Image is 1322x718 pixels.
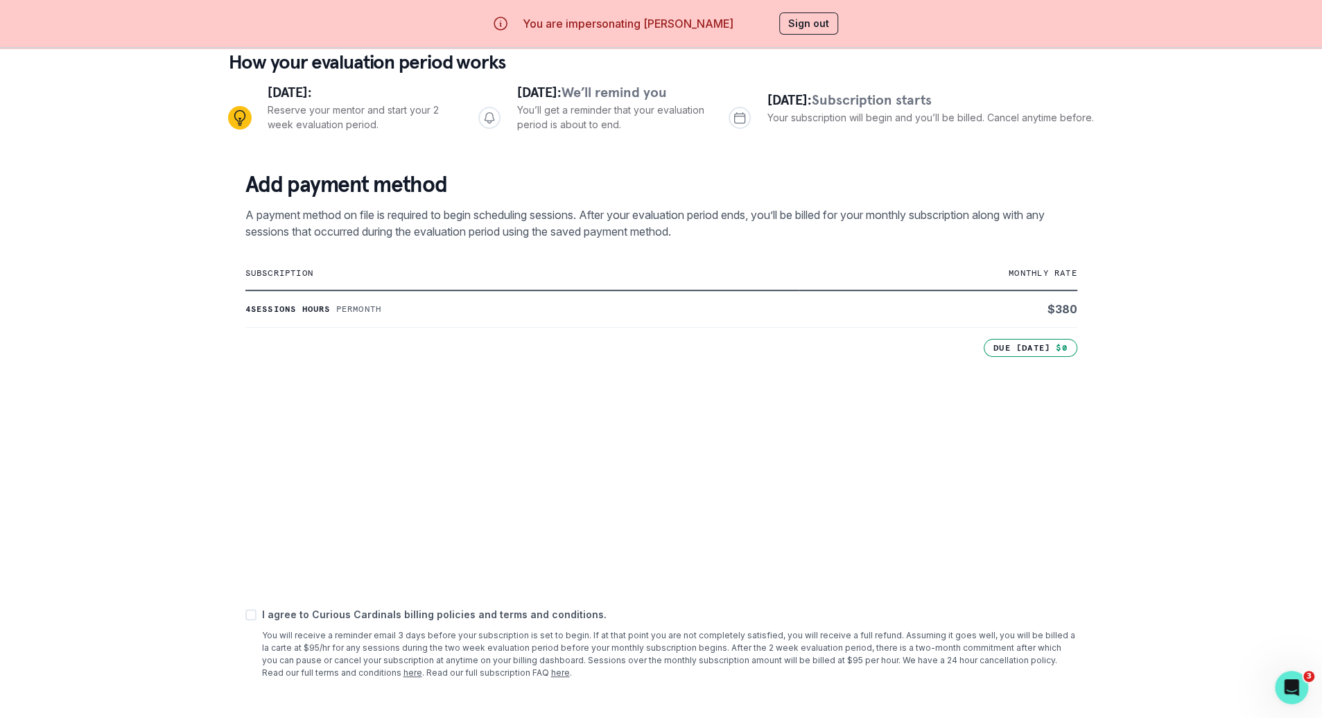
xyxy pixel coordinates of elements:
[799,290,1077,328] td: $ 380
[336,304,382,315] p: Per month
[262,607,1077,622] p: I agree to Curious Cardinals billing policies and terms and conditions.
[993,342,1050,353] p: Due [DATE]
[517,103,706,132] p: You’ll get a reminder that your evaluation period is about to end.
[243,354,1080,588] iframe: Secure payment input frame
[262,629,1077,679] p: You will receive a reminder email 3 days before your subscription is set to begin. If at that poi...
[229,49,1094,76] p: How your evaluation period works
[245,304,331,315] p: 4 sessions hours
[403,667,422,678] a: here
[245,207,1077,240] p: A payment method on file is required to begin scheduling sessions. After your evaluation period e...
[1303,671,1314,682] span: 3
[245,268,800,279] p: subscription
[799,268,1077,279] p: monthly rate
[229,82,1094,154] div: Progress
[1056,342,1067,353] p: $0
[523,15,733,32] p: You are impersonating [PERSON_NAME]
[562,83,667,101] span: We’ll remind you
[767,91,812,109] span: [DATE]:
[245,170,1077,198] p: Add payment method
[268,83,312,101] span: [DATE]:
[812,91,932,109] span: Subscription starts
[551,667,570,678] a: here
[1275,671,1308,704] iframe: Intercom live chat
[517,83,562,101] span: [DATE]:
[767,110,1094,125] p: Your subscription will begin and you’ll be billed. Cancel anytime before.
[779,12,838,35] button: Sign out
[268,103,457,132] p: Reserve your mentor and start your 2 week evaluation period.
